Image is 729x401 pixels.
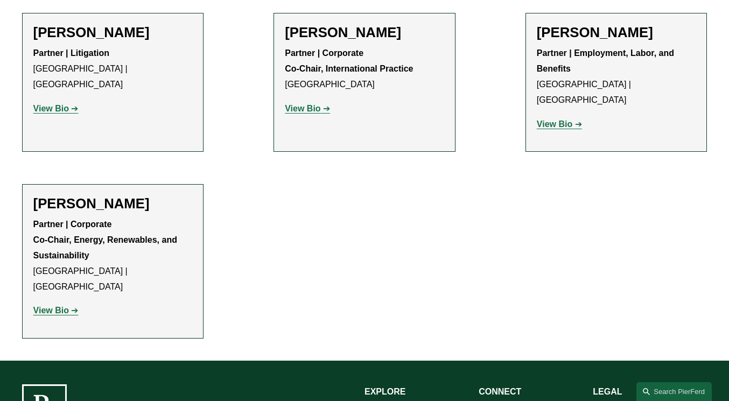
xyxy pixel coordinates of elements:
strong: Partner | Corporate [33,220,112,229]
strong: View Bio [33,306,69,315]
h2: [PERSON_NAME] [33,195,193,212]
strong: Co-Chair, Energy, Renewables, and Sustainability [33,235,180,260]
h2: [PERSON_NAME] [537,24,696,41]
p: [GEOGRAPHIC_DATA] | [GEOGRAPHIC_DATA] [33,46,193,92]
a: View Bio [537,119,582,129]
a: View Bio [33,306,79,315]
a: View Bio [33,104,79,113]
h2: [PERSON_NAME] [33,24,193,41]
strong: Co-Chair, International Practice [285,64,413,73]
strong: EXPLORE [364,387,405,396]
strong: Partner | Litigation [33,48,109,58]
p: [GEOGRAPHIC_DATA] | [GEOGRAPHIC_DATA] [537,46,696,108]
strong: Partner | Corporate [285,48,363,58]
h2: [PERSON_NAME] [285,24,444,41]
a: View Bio [285,104,330,113]
p: [GEOGRAPHIC_DATA] [285,46,444,92]
strong: CONNECT [479,387,521,396]
strong: LEGAL [593,387,622,396]
strong: View Bio [285,104,320,113]
strong: View Bio [537,119,572,129]
strong: View Bio [33,104,69,113]
a: Search this site [636,382,712,401]
p: [GEOGRAPHIC_DATA] | [GEOGRAPHIC_DATA] [33,217,193,294]
strong: Partner | Employment, Labor, and Benefits [537,48,677,73]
